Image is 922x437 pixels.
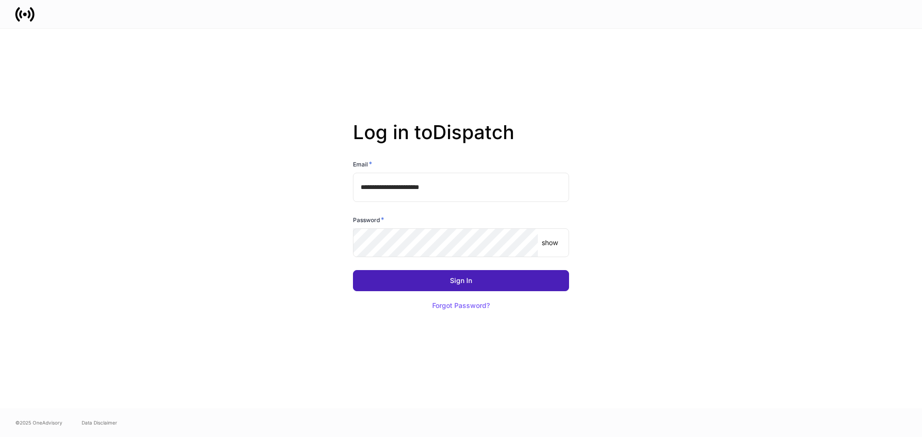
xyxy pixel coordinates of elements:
h2: Log in to Dispatch [353,121,569,159]
div: Forgot Password? [432,302,490,309]
span: © 2025 OneAdvisory [15,419,62,426]
h6: Password [353,215,384,224]
p: show [542,238,558,248]
button: Sign In [353,270,569,291]
a: Data Disclaimer [82,419,117,426]
button: Forgot Password? [420,295,502,316]
div: Sign In [450,277,472,284]
h6: Email [353,159,372,169]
